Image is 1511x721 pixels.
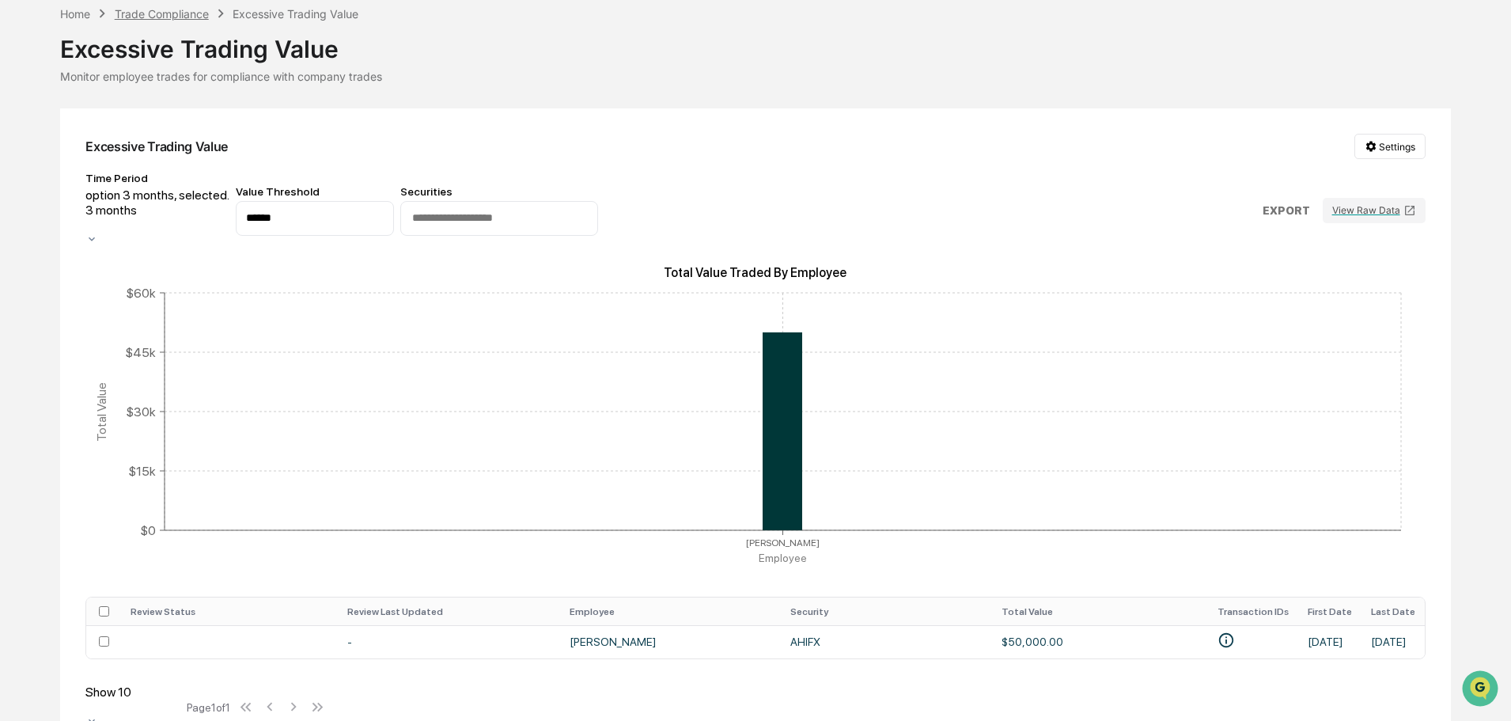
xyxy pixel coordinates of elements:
span: Pylon [157,350,191,362]
div: Home [60,7,90,21]
div: Time Period [85,172,229,184]
td: - [338,625,560,658]
button: Settings [1354,134,1426,159]
iframe: Open customer support [1460,669,1503,712]
td: [PERSON_NAME] [560,625,781,658]
svg: • Financial Insights-G|67385993-2025-06-13-AHIFX-5138.746-9.730 • Financial Insights-G|67385993-2... [1218,632,1235,649]
div: Value Threshold [236,185,394,198]
a: 🖐️Preclearance [9,275,108,303]
img: Jordan Ford [16,200,41,226]
p: EXPORT [1263,204,1310,217]
tspan: $15k [128,464,156,479]
span: Attestations [131,281,196,297]
tspan: $45k [125,345,156,360]
tspan: Total Value [94,382,109,442]
tspan: $0 [140,523,156,538]
div: Securities [400,185,598,198]
div: Review Status [131,606,328,617]
span: [DATE] [140,215,172,228]
div: Trade Compliance [115,7,209,21]
input: Clear [41,72,261,89]
div: We're available if you need us! [71,137,218,150]
td: [DATE] [1361,625,1425,658]
div: Security [790,606,983,617]
tspan: Employee [759,552,807,564]
p: How can we help? [16,33,288,59]
button: View Raw Data [1323,198,1426,223]
div: Past conversations [16,176,106,188]
span: option 3 months, selected. [85,188,229,203]
img: 1746055101610-c473b297-6a78-478c-a979-82029cc54cd1 [16,121,44,150]
div: 🔎 [16,313,28,325]
td: AHIFX [781,625,992,658]
div: Transaction IDs [1218,606,1289,617]
span: • [131,215,137,228]
div: Review Last Updated [347,606,551,617]
div: Monitor employee trades for compliance with company trades [60,70,1450,83]
button: Start new chat [269,126,288,145]
a: Powered byPylon [112,349,191,362]
div: Start new chat [71,121,259,137]
a: 🔎Data Lookup [9,305,106,333]
text: Total Value Traded By Employee [664,265,846,280]
div: Excessive Trading Value [60,22,1450,63]
a: 🗄️Attestations [108,275,203,303]
tspan: $60k [126,286,156,301]
div: Show 10 [85,685,180,700]
td: [DATE] [1298,625,1361,658]
div: Excessive Trading Value [233,7,358,21]
span: Preclearance [32,281,102,297]
tspan: $30k [126,404,156,419]
tspan: [PERSON_NAME] [746,537,820,548]
td: $50,000.00 [992,625,1208,658]
div: First Date [1308,606,1352,617]
div: Last Date [1371,606,1415,617]
div: 🗄️ [115,283,127,295]
button: See all [245,173,288,192]
div: Total Value [1002,606,1199,617]
div: Excessive Trading Value [85,139,228,154]
img: 8933085812038_c878075ebb4cc5468115_72.jpg [33,121,62,150]
span: [PERSON_NAME] [49,215,128,228]
div: Employee [570,606,771,617]
span: Data Lookup [32,311,100,327]
div: Page 1 of 1 [187,701,230,714]
div: 3 months [85,203,229,218]
div: 🖐️ [16,283,28,295]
